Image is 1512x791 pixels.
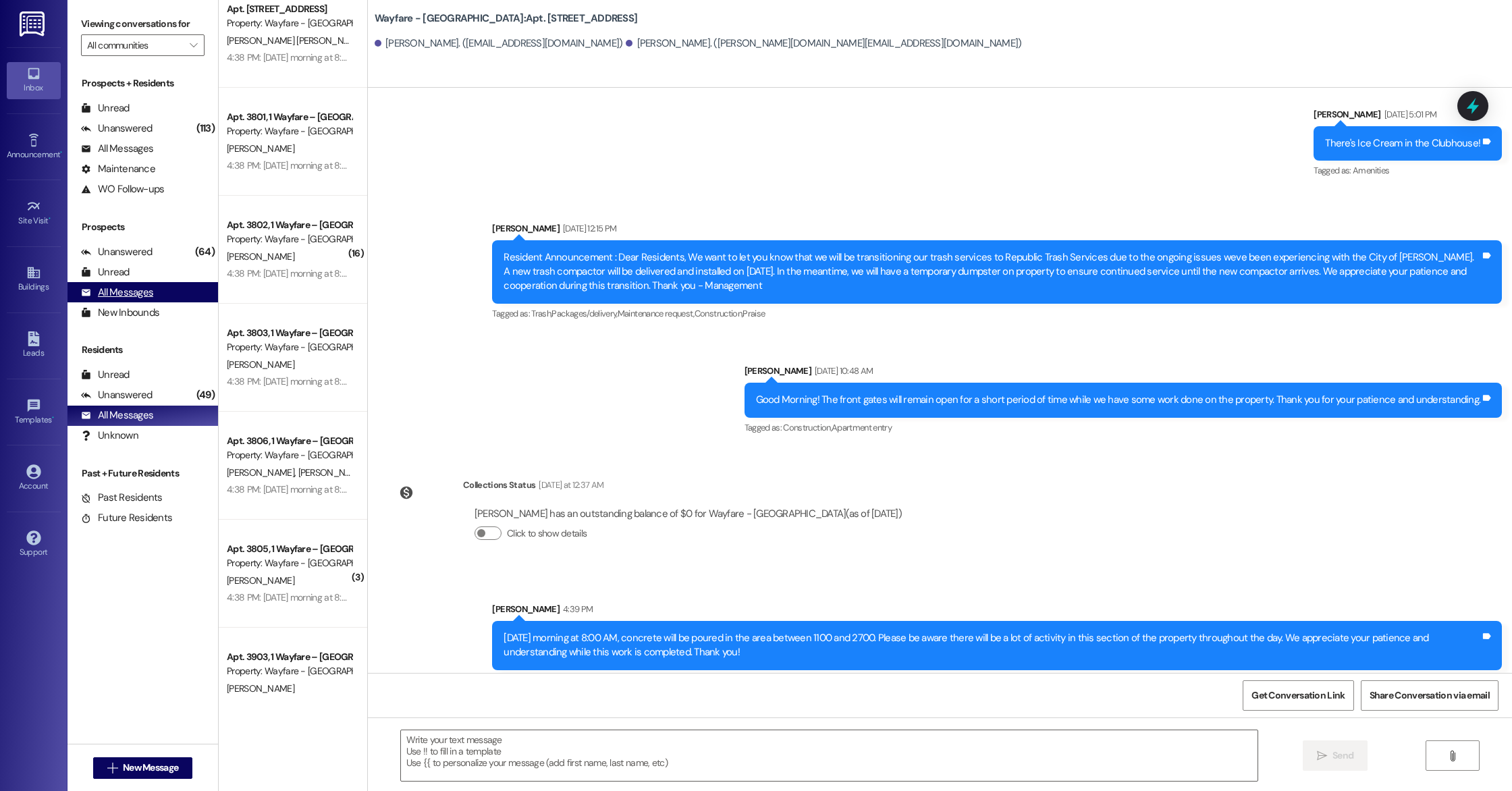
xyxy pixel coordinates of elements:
[531,308,551,319] span: Trash ,
[492,304,1502,323] div: Tagged as:
[193,118,218,139] div: (113)
[560,221,616,236] div: [DATE] 12:15 PM
[504,250,1480,294] div: Resident Announcement : Dear Residents, We want to let you know that we will be transitioning our...
[1381,107,1437,121] div: [DATE] 5:01 PM
[227,232,352,246] div: Property: Wayfare - [GEOGRAPHIC_DATA]
[227,51,1334,63] div: 4:38 PM: [DATE] morning at 8:00 AM, concrete will be poured in the area between 1100 and 2700. Pl...
[7,460,61,497] a: Account
[93,757,193,779] button: New Message
[745,418,1503,437] div: Tagged as:
[81,429,138,443] div: Unknown
[227,682,294,694] span: [PERSON_NAME]
[551,308,617,319] span: Packages/delivery ,
[375,36,623,51] div: [PERSON_NAME]. ([EMAIL_ADDRESS][DOMAIN_NAME])
[81,182,164,196] div: WO Follow-ups
[1251,688,1345,703] span: Get Conversation Link
[507,526,587,541] label: Click to show details
[52,413,54,422] span: •
[81,101,130,115] div: Unread
[81,306,159,320] div: New Inbounds
[742,308,765,319] span: Praise
[227,267,1334,279] div: 4:38 PM: [DATE] morning at 8:00 AM, concrete will be poured in the area between 1100 and 2700. Pl...
[227,250,294,263] span: [PERSON_NAME]
[1243,680,1353,711] button: Get Conversation Link
[227,483,1334,495] div: 4:38 PM: [DATE] morning at 8:00 AM, concrete will be poured in the area between 1100 and 2700. Pl...
[227,110,352,124] div: Apt. 3801, 1 Wayfare – [GEOGRAPHIC_DATA]
[227,2,352,16] div: Apt. [STREET_ADDRESS]
[626,36,1021,51] div: [PERSON_NAME]. ([PERSON_NAME][DOMAIN_NAME][EMAIL_ADDRESS][DOMAIN_NAME])
[67,220,218,234] div: Prospects
[227,466,298,479] span: [PERSON_NAME]
[81,142,153,156] div: All Messages
[81,245,153,259] div: Unanswered
[7,394,61,431] a: Templates •
[227,159,1334,171] div: 4:38 PM: [DATE] morning at 8:00 AM, concrete will be poured in the area between 1100 and 2700. Pl...
[695,308,743,319] span: Construction ,
[227,340,352,354] div: Property: Wayfare - [GEOGRAPHIC_DATA]
[227,650,352,664] div: Apt. 3903, 1 Wayfare – [GEOGRAPHIC_DATA]
[67,76,218,90] div: Prospects + Residents
[492,602,1502,621] div: [PERSON_NAME]
[81,408,153,422] div: All Messages
[1314,161,1502,180] div: Tagged as:
[49,214,51,223] span: •
[492,221,1502,240] div: [PERSON_NAME]
[81,121,153,136] div: Unanswered
[1317,751,1327,761] i: 
[227,326,352,340] div: Apt. 3803, 1 Wayfare – [GEOGRAPHIC_DATA]
[7,261,61,298] a: Buildings
[227,574,294,587] span: [PERSON_NAME]
[745,364,1503,383] div: [PERSON_NAME]
[504,631,1480,660] div: [DATE] morning at 8:00 AM, concrete will be poured in the area between 1100 and 2700. Please be a...
[811,364,873,378] div: [DATE] 10:48 AM
[227,591,1334,603] div: 4:38 PM: [DATE] morning at 8:00 AM, concrete will be poured in the area between 1100 and 2700. Pl...
[7,62,61,99] a: Inbox
[227,218,352,232] div: Apt. 3802, 1 Wayfare – [GEOGRAPHIC_DATA]
[7,526,61,563] a: Support
[192,242,218,263] div: (64)
[227,542,352,556] div: Apt. 3805, 1 Wayfare – [GEOGRAPHIC_DATA]
[1353,165,1389,176] span: Amenities
[1447,751,1457,761] i: 
[20,11,47,36] img: ResiDesk Logo
[7,195,61,231] a: Site Visit •
[81,265,130,279] div: Unread
[227,358,294,371] span: [PERSON_NAME]
[1325,136,1480,151] div: There's Ice Cream in the Clubhouse!
[756,393,1481,407] div: Good Morning! The front gates will remain open for a short period of time while we have some work...
[1370,688,1490,703] span: Share Conversation via email
[227,16,352,30] div: Property: Wayfare - [GEOGRAPHIC_DATA]
[7,327,61,364] a: Leads
[81,368,130,382] div: Unread
[783,422,832,433] span: Construction ,
[1332,748,1353,763] span: Send
[227,34,368,47] span: [PERSON_NAME] [PERSON_NAME]
[227,664,352,678] div: Property: Wayfare - [GEOGRAPHIC_DATA]
[535,478,603,492] div: [DATE] at 12:37 AM
[227,448,352,462] div: Property: Wayfare - [GEOGRAPHIC_DATA]
[81,162,155,176] div: Maintenance
[1303,740,1368,771] button: Send
[832,422,892,433] span: Apartment entry
[227,124,352,138] div: Property: Wayfare - [GEOGRAPHIC_DATA]
[298,466,365,479] span: [PERSON_NAME]
[87,34,183,56] input: All communities
[560,602,593,616] div: 4:39 PM
[81,511,172,525] div: Future Residents
[81,491,163,505] div: Past Residents
[123,761,178,775] span: New Message
[227,434,352,448] div: Apt. 3806, 1 Wayfare – [GEOGRAPHIC_DATA]
[193,385,218,406] div: (49)
[1314,107,1502,126] div: [PERSON_NAME]
[492,670,1502,690] div: Tagged as:
[375,11,637,26] b: Wayfare - [GEOGRAPHIC_DATA]: Apt. [STREET_ADDRESS]
[227,556,352,570] div: Property: Wayfare - [GEOGRAPHIC_DATA]
[227,375,1334,387] div: 4:38 PM: [DATE] morning at 8:00 AM, concrete will be poured in the area between 1100 and 2700. Pl...
[81,285,153,300] div: All Messages
[618,308,695,319] span: Maintenance request ,
[67,343,218,357] div: Residents
[475,507,902,521] div: [PERSON_NAME] has an outstanding balance of $0 for Wayfare - [GEOGRAPHIC_DATA] (as of [DATE])
[67,466,218,481] div: Past + Future Residents
[190,40,197,51] i: 
[60,148,62,157] span: •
